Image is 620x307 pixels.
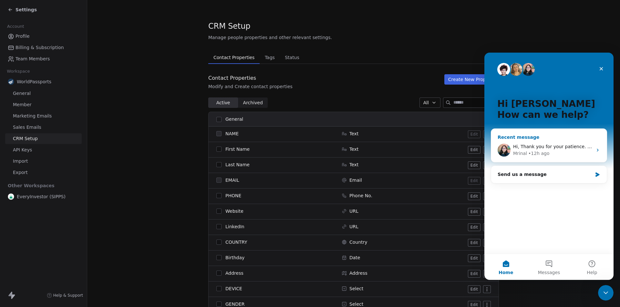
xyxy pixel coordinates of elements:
[243,99,263,106] span: Archived
[208,83,293,90] div: Modify and Create contact properties
[423,99,429,106] span: All
[349,270,367,276] span: Address
[17,193,66,200] span: EveryInvestor (SIPPS)
[29,97,43,104] div: Mrinal
[225,130,239,137] span: NAME
[17,78,51,85] span: WorldPassports
[13,169,28,176] span: Export
[54,218,76,222] span: Messages
[15,56,50,62] span: Team Members
[15,33,30,40] span: Profile
[225,161,250,168] span: Last Name
[468,208,480,216] button: Edit
[262,53,277,62] span: Tags
[13,158,28,165] span: Import
[43,201,86,227] button: Messages
[444,74,499,85] button: Create New Property
[225,239,247,245] span: COUNTRY
[5,167,82,178] a: Export
[8,193,14,200] img: EI.png
[225,146,250,152] span: First Name
[468,254,480,262] button: Edit
[15,6,37,13] span: Settings
[44,97,65,104] div: • 12h ago
[349,192,372,199] span: Phone No.
[102,218,113,222] span: Help
[468,146,480,154] button: Edit
[53,293,83,298] span: Help & Support
[484,53,614,280] iframe: Intercom live chat
[468,177,480,185] button: Edit
[208,21,250,31] span: CRM Setup
[468,270,480,278] button: Edit
[5,180,57,191] span: Other Workspaces
[468,161,480,169] button: Edit
[5,88,82,99] a: General
[225,177,239,183] span: EMAIL
[225,254,244,261] span: Birthday
[5,42,82,53] a: Billing & Subscription
[5,122,82,133] a: Sales Emails
[349,146,358,152] span: Text
[5,156,82,167] a: Import
[349,254,360,261] span: Date
[5,54,82,64] a: Team Members
[225,223,244,230] span: LinkedIn
[468,239,480,247] button: Edit
[8,6,37,13] a: Settings
[13,113,52,119] span: Marketing Emails
[349,130,358,137] span: Text
[6,113,123,131] div: Send us a message
[13,101,32,108] span: Member
[349,285,363,292] span: Select
[14,218,29,222] span: Home
[4,22,27,31] span: Account
[208,34,332,41] span: Manage people properties and other relevant settings.
[8,78,14,85] img: favicon.webp
[468,130,480,138] button: Edit
[4,67,33,76] span: Workspace
[468,192,480,200] button: Edit
[208,74,293,82] div: Contact Properties
[349,239,367,245] span: Country
[13,118,108,125] div: Send us a message
[349,208,358,214] span: URL
[5,145,82,155] a: API Keys
[86,201,129,227] button: Help
[225,192,241,199] span: PHONE
[468,223,480,231] button: Edit
[13,147,32,153] span: API Keys
[13,135,38,142] span: CRM Setup
[13,90,31,97] span: General
[225,270,243,276] span: Address
[5,133,82,144] a: CRM Setup
[111,10,123,22] div: Close
[598,285,614,301] iframe: Intercom live chat
[5,31,82,42] a: Profile
[225,285,242,292] span: DEVICE
[13,124,41,131] span: Sales Emails
[225,208,243,214] span: Website
[468,285,480,293] button: Edit
[5,111,82,121] a: Marketing Emails
[47,293,83,298] a: Help & Support
[5,99,82,110] a: Member
[211,53,257,62] span: Contact Properties
[225,116,243,123] span: General
[349,223,358,230] span: URL
[15,44,64,51] span: Billing & Subscription
[349,161,358,168] span: Text
[282,53,302,62] span: Status
[349,177,362,183] span: Email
